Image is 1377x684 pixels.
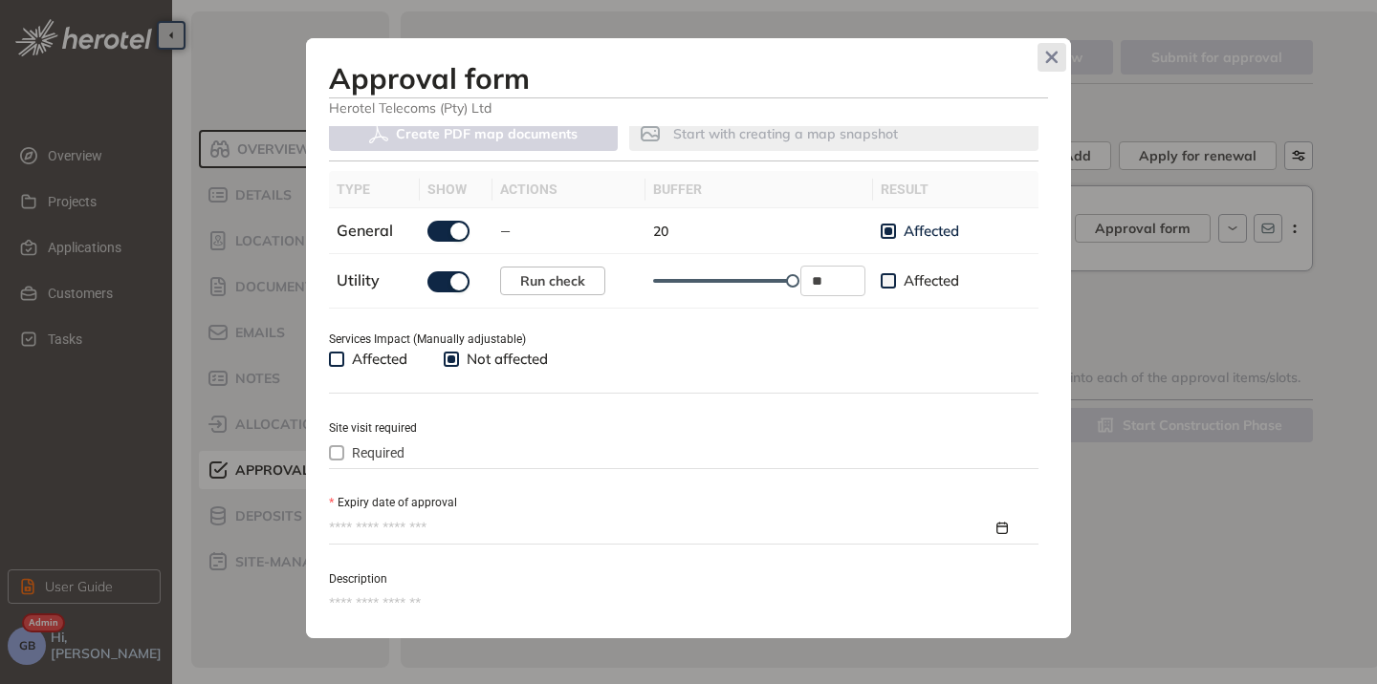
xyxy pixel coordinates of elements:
textarea: Description [329,588,1038,619]
span: 20 [653,223,668,240]
span: Not affected [459,350,556,369]
button: Run check [500,267,605,295]
h3: Approval form [329,61,1048,96]
label: Expiry date of approval [329,494,457,512]
span: Affected [896,271,967,290]
label: Services Impact (Manually adjustable) [329,331,526,349]
span: General [337,221,393,240]
label: Description [329,570,387,588]
td: — [492,208,645,254]
span: Run check [520,270,585,291]
th: type [329,171,420,208]
span: Affected [344,350,415,369]
span: Herotel Telecoms (Pty) Ltd [329,98,1048,117]
th: actions [492,171,645,208]
label: Site visit required [329,419,417,438]
span: Required [344,442,412,463]
th: result [873,171,1038,208]
span: Affected [896,222,967,241]
button: Close [1038,43,1066,72]
th: show [420,171,492,208]
input: Expiry date of approval [329,518,993,539]
th: buffer [645,171,873,208]
span: Utility [337,270,380,289]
